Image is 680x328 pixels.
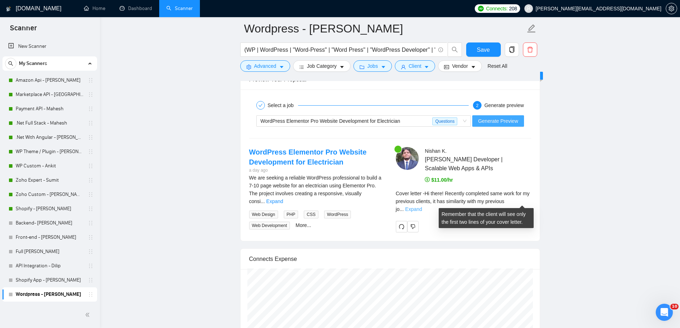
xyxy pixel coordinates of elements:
[339,64,344,70] span: caret-down
[249,174,384,205] div: We are seeking a reliable WordPress professional to build a 7-10 page website for an electrician ...
[396,190,531,213] div: Remember that the client will see only the first two lines of your cover letter.
[88,120,94,126] span: holder
[505,42,519,57] button: copy
[439,208,534,228] div: Remember that the client will see only the first two lines of your cover letter.
[478,6,484,11] img: upwork-logo.png
[448,42,462,57] button: search
[16,230,84,244] a: Front-end - [PERSON_NAME]
[444,64,449,70] span: idcard
[249,222,290,229] span: Web Development
[249,175,382,204] span: We are seeking a reliable WordPress professional to build a 7-10 page website for an electrician ...
[477,45,490,54] span: Save
[666,6,677,11] a: setting
[299,64,304,70] span: bars
[367,62,378,70] span: Jobs
[527,24,536,33] span: edit
[478,117,518,125] span: Generate Preview
[88,234,94,240] span: holder
[471,64,476,70] span: caret-down
[452,62,468,70] span: Vendor
[88,163,94,169] span: holder
[424,64,429,70] span: caret-down
[666,3,677,14] button: setting
[296,222,311,228] a: More...
[396,224,407,229] span: redo
[523,46,537,53] span: delete
[466,42,501,57] button: Save
[88,263,94,269] span: holder
[88,135,94,140] span: holder
[88,249,94,254] span: holder
[438,47,443,52] span: info-circle
[249,211,278,218] span: Web Design
[88,92,94,97] span: holder
[425,177,453,183] span: $11.00/hr
[304,211,318,218] span: CSS
[438,60,482,72] button: idcardVendorcaret-down
[16,130,84,145] a: .Net With Angular - [PERSON_NAME]
[409,62,422,70] span: Client
[284,211,298,218] span: PHP
[246,64,251,70] span: setting
[656,304,673,321] iframe: Intercom live chat
[2,39,97,54] li: New Scanner
[16,244,84,259] a: Full [PERSON_NAME]
[16,145,84,159] a: WP Theme / Plugin - [PERSON_NAME]
[266,198,283,204] a: Expand
[425,148,447,154] span: Nishan K .
[307,62,337,70] span: Job Category
[396,221,407,232] button: redo
[395,60,435,72] button: userClientcaret-down
[88,192,94,197] span: holder
[670,304,679,309] span: 10
[401,64,406,70] span: user
[166,5,193,11] a: searchScanner
[381,64,386,70] span: caret-down
[425,155,510,173] span: [PERSON_NAME] Developer | Scalable Web Apps & APIs
[258,103,263,107] span: check
[396,147,419,170] img: c1hk4ct-BjYJCQJKtsY6L5kF0ZJ9yICH4Q6xgCQQdDdHNBjkhCIYmkFhFGpbzYGSnO
[261,198,265,204] span: ...
[249,148,367,166] a: WordPress Elementor Pro Website Development for Electrician
[16,273,84,287] a: Shopify App - [PERSON_NAME]
[448,46,462,53] span: search
[425,177,430,182] span: dollar
[4,23,42,38] span: Scanner
[353,60,392,72] button: folderJobscaret-down
[16,173,84,187] a: Zoho Expert - Sumit
[16,259,84,273] a: API Integration - Dilip
[410,224,415,229] span: dislike
[88,277,94,283] span: holder
[405,206,422,212] a: Expand
[84,5,105,11] a: homeHome
[88,77,94,83] span: holder
[484,101,524,110] div: Generate preview
[396,191,530,212] span: Cover letter - Hi there! Recently completed same work for my previous clients, it has similarity ...
[16,202,84,216] a: Shopify - [PERSON_NAME]
[88,149,94,155] span: holder
[120,5,152,11] a: dashboardDashboard
[6,3,11,15] img: logo
[249,249,531,269] div: Connects Expense
[530,73,540,79] span: New
[254,62,276,70] span: Advanced
[85,311,92,318] span: double-left
[2,56,97,302] li: My Scanners
[16,102,84,116] a: Payment API - Mahesh
[279,64,284,70] span: caret-down
[16,287,84,302] a: Wordpress - [PERSON_NAME]
[476,103,479,108] span: 2
[526,6,531,11] span: user
[399,206,404,212] span: ...
[509,5,517,12] span: 208
[88,206,94,212] span: holder
[261,118,401,124] span: WordPress Elementor Pro Website Development for Electrician
[5,61,16,66] span: search
[359,64,364,70] span: folder
[486,5,508,12] span: Connects:
[88,177,94,183] span: holder
[472,115,524,127] button: Generate Preview
[407,221,419,232] button: dislike
[432,117,457,125] span: Questions
[240,60,290,72] button: settingAdvancedcaret-down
